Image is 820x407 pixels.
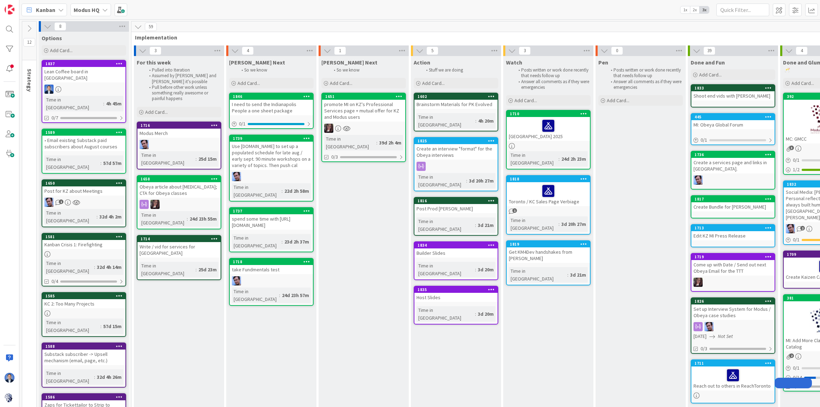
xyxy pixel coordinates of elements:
[42,35,62,42] span: Options
[44,155,100,171] div: Time in [GEOGRAPHIC_DATA]
[695,197,775,202] div: 1817
[321,93,406,162] a: 1651promote MI on KZ's Professional Services page + mutual offer for KZ and Modus usersTDTime in ...
[42,293,125,299] div: 1585
[507,241,590,263] div: 1819Get KM4Dev handshakes from [PERSON_NAME]
[42,61,125,67] div: 1837
[42,293,125,308] div: 1585KC 2: Too Many Projects
[691,85,775,91] div: 1833
[44,259,94,275] div: Time in [GEOGRAPHIC_DATA]
[137,140,221,149] div: JB
[691,254,775,260] div: 1719
[196,155,197,163] span: :
[695,115,775,119] div: 445
[44,319,100,334] div: Time in [GEOGRAPHIC_DATA]
[230,93,313,115] div: 1846I need to send the Indianapolis People a one sheet package
[693,278,703,287] img: TD
[691,202,775,211] div: Create Bundle for [PERSON_NAME]
[330,67,405,73] li: So we know
[230,214,313,230] div: spend some time with [URL][DOMAIN_NAME]
[691,278,775,287] div: TD
[800,226,805,230] span: 2
[414,242,498,248] div: 1834
[242,47,254,55] span: 4
[104,100,123,107] div: 4h 45m
[137,59,171,66] span: For this week
[230,265,313,274] div: take Fundmentals test
[414,204,498,213] div: Post Prod [PERSON_NAME]
[137,236,221,258] div: 1714Write / vid for services for [GEOGRAPHIC_DATA]
[97,213,98,221] span: :
[230,142,313,170] div: Use [DOMAIN_NAME] to set up a populated schedule for late aug / early sept. 90 minute workshops o...
[229,207,314,252] a: 1737spend some time with [URL][DOMAIN_NAME]Time in [GEOGRAPHIC_DATA]:23d 2h 37m
[94,373,95,381] span: :
[44,209,97,224] div: Time in [GEOGRAPHIC_DATA]
[793,364,800,372] span: 0 / 1
[232,183,282,199] div: Time in [GEOGRAPHIC_DATA]
[95,263,123,271] div: 32d 4h 14m
[691,360,775,366] div: 1711
[230,259,313,274] div: 1718take Fundmentals test
[324,124,333,133] img: TD
[5,393,14,402] img: avatar
[414,197,498,236] a: 1816Post Prod [PERSON_NAME]Time in [GEOGRAPHIC_DATA]:3d 21m
[42,180,125,186] div: 1650
[507,241,590,247] div: 1819
[230,172,313,181] div: JB
[232,234,282,249] div: Time in [GEOGRAPHIC_DATA]
[418,287,498,292] div: 1835
[691,260,775,276] div: Come up with Date / Send out next Obeya Email for the TTT
[693,175,703,185] img: JB
[414,198,498,213] div: 1816Post Prod [PERSON_NAME]
[197,266,218,273] div: 25d 23m
[691,253,775,292] a: 1719Come up with Date / Send out next Obeya Email for the TTTTD
[45,234,125,239] div: 1581
[695,361,775,366] div: 1711
[691,297,775,354] a: 1826Set up Interview System for Modus / Obeya case studiesJB[DATE]Not Set0/3
[701,136,707,144] span: 0 / 1
[137,176,221,182] div: 1658
[417,113,475,129] div: Time in [GEOGRAPHIC_DATA]
[322,93,405,100] div: 1651
[507,111,590,141] div: 1710[GEOGRAPHIC_DATA] 2025
[230,208,313,230] div: 1737spend some time with [URL][DOMAIN_NAME]
[476,310,495,318] div: 3d 20m
[233,209,313,214] div: 1737
[377,139,403,147] div: 39d 2h 4m
[559,155,560,163] span: :
[137,176,221,198] div: 1658Obeya article about [MEDICAL_DATA]; CTA for Obeya classes
[414,286,498,293] div: 1835
[334,47,346,55] span: 1
[691,151,775,190] a: 1736Create a services page and links in [GEOGRAPHIC_DATA].JB
[691,196,775,211] div: 1817Create Bundle for [PERSON_NAME]
[42,299,125,308] div: KC 2: Too Many Projects
[512,208,517,213] span: 1
[229,93,314,129] a: 1846I need to send the Indianapolis People a one sheet package0/1
[426,47,438,55] span: 5
[476,221,495,229] div: 3d 21m
[699,6,709,13] span: 3x
[519,47,531,55] span: 3
[417,217,475,233] div: Time in [GEOGRAPHIC_DATA]
[789,353,794,358] span: 2
[691,84,775,107] a: 1833Shoot end vids with [PERSON_NAME]
[507,176,590,206] div: 1818Toronto / KC Sales Page Verbiage
[94,263,95,271] span: :
[414,100,498,109] div: Brainstorm Materials for PK Evolved
[510,242,590,247] div: 1819
[137,122,221,129] div: 1716
[322,124,405,133] div: TD
[196,266,197,273] span: :
[42,343,125,350] div: 1588
[691,113,775,145] a: 445MI: Obeya Global Forum0/1
[229,135,314,202] a: 1739Use [DOMAIN_NAME] to set up a populated schedule for late aug / early sept. 90 minute worksho...
[691,225,775,240] div: 1713Edit KZ MI Press Release
[42,292,126,337] a: 1585KC 2: Too Many ProjectsTime in [GEOGRAPHIC_DATA]:57d 15m
[140,151,196,167] div: Time in [GEOGRAPHIC_DATA]
[691,152,775,158] div: 1736
[691,366,775,390] div: Reach out to others in ReachToronto
[282,238,283,246] span: :
[23,38,35,47] span: 12
[54,22,66,31] span: 8
[42,234,125,240] div: 1581
[42,129,126,174] a: 1589• Email existing Substack paid subscribers about August coursesTime in [GEOGRAPHIC_DATA]:57d 57m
